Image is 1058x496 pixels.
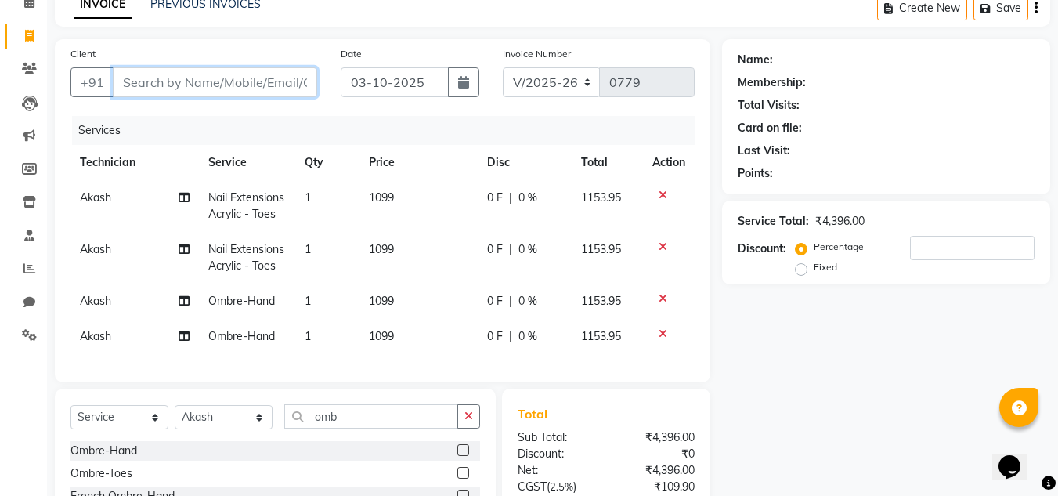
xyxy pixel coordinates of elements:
[487,190,503,206] span: 0 F
[738,165,773,182] div: Points:
[80,190,111,205] span: Akash
[208,190,284,221] span: Nail Extensions Acrylic - Toes
[581,329,621,343] span: 1153.95
[70,47,96,61] label: Client
[80,329,111,343] span: Akash
[518,406,554,422] span: Total
[738,120,802,136] div: Card on file:
[506,479,606,495] div: ( )
[572,145,643,180] th: Total
[70,443,137,459] div: Ombre-Hand
[738,97,800,114] div: Total Visits:
[643,145,695,180] th: Action
[80,242,111,256] span: Akash
[487,241,503,258] span: 0 F
[305,294,311,308] span: 1
[359,145,478,180] th: Price
[518,293,537,310] span: 0 %
[581,294,621,308] span: 1153.95
[70,145,199,180] th: Technician
[606,462,706,479] div: ₹4,396.00
[208,329,275,343] span: Ombre-Hand
[550,480,573,493] span: 2.5%
[80,294,111,308] span: Akash
[487,293,503,310] span: 0 F
[284,404,458,429] input: Search or Scan
[305,329,311,343] span: 1
[738,52,773,68] div: Name:
[814,260,837,274] label: Fixed
[478,145,572,180] th: Disc
[518,190,537,206] span: 0 %
[70,465,132,482] div: Ombre-Toes
[814,240,864,254] label: Percentage
[992,433,1042,480] iframe: chat widget
[503,47,571,61] label: Invoice Number
[506,462,606,479] div: Net:
[738,74,806,91] div: Membership:
[509,293,512,310] span: |
[581,190,621,205] span: 1153.95
[509,190,512,206] span: |
[199,145,295,180] th: Service
[487,328,503,345] span: 0 F
[509,241,512,258] span: |
[208,294,275,308] span: Ombre-Hand
[815,213,865,230] div: ₹4,396.00
[606,479,706,495] div: ₹109.90
[369,242,394,256] span: 1099
[738,241,786,257] div: Discount:
[581,242,621,256] span: 1153.95
[369,294,394,308] span: 1099
[70,67,114,97] button: +91
[518,328,537,345] span: 0 %
[606,429,706,446] div: ₹4,396.00
[305,190,311,205] span: 1
[208,242,284,273] span: Nail Extensions Acrylic - Toes
[518,241,537,258] span: 0 %
[518,480,547,494] span: CGST
[295,145,359,180] th: Qty
[506,446,606,462] div: Discount:
[369,329,394,343] span: 1099
[738,143,790,159] div: Last Visit:
[305,242,311,256] span: 1
[369,190,394,205] span: 1099
[606,446,706,462] div: ₹0
[506,429,606,446] div: Sub Total:
[341,47,362,61] label: Date
[509,328,512,345] span: |
[113,67,317,97] input: Search by Name/Mobile/Email/Code
[738,213,809,230] div: Service Total:
[72,116,706,145] div: Services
